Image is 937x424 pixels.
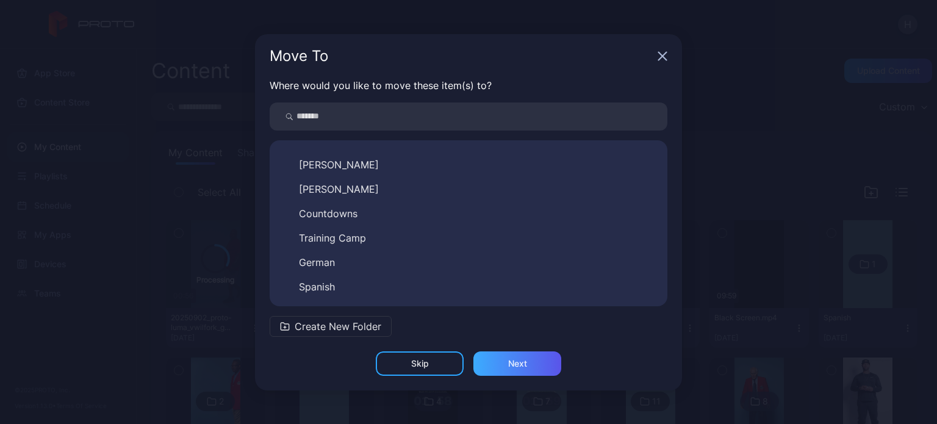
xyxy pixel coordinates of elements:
span: [PERSON_NAME] [299,182,379,196]
button: German [279,253,658,272]
button: Countdowns [279,204,658,223]
div: Move To [270,49,653,63]
span: German [299,255,335,270]
span: Create New Folder [295,319,381,334]
span: Countdowns [299,206,357,221]
button: Next [473,351,561,376]
button: Create New Folder [270,316,392,337]
span: Spanish [299,279,335,294]
span: Training Camp [299,231,366,245]
button: Training Camp [279,228,658,248]
p: Where would you like to move these item(s) to? [270,78,667,93]
div: Next [508,359,527,368]
button: [PERSON_NAME] [279,179,658,199]
span: [PERSON_NAME] [299,157,379,172]
div: Skip [411,359,429,368]
button: Spanish [279,277,658,296]
button: Skip [376,351,464,376]
button: [PERSON_NAME] [279,155,658,174]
